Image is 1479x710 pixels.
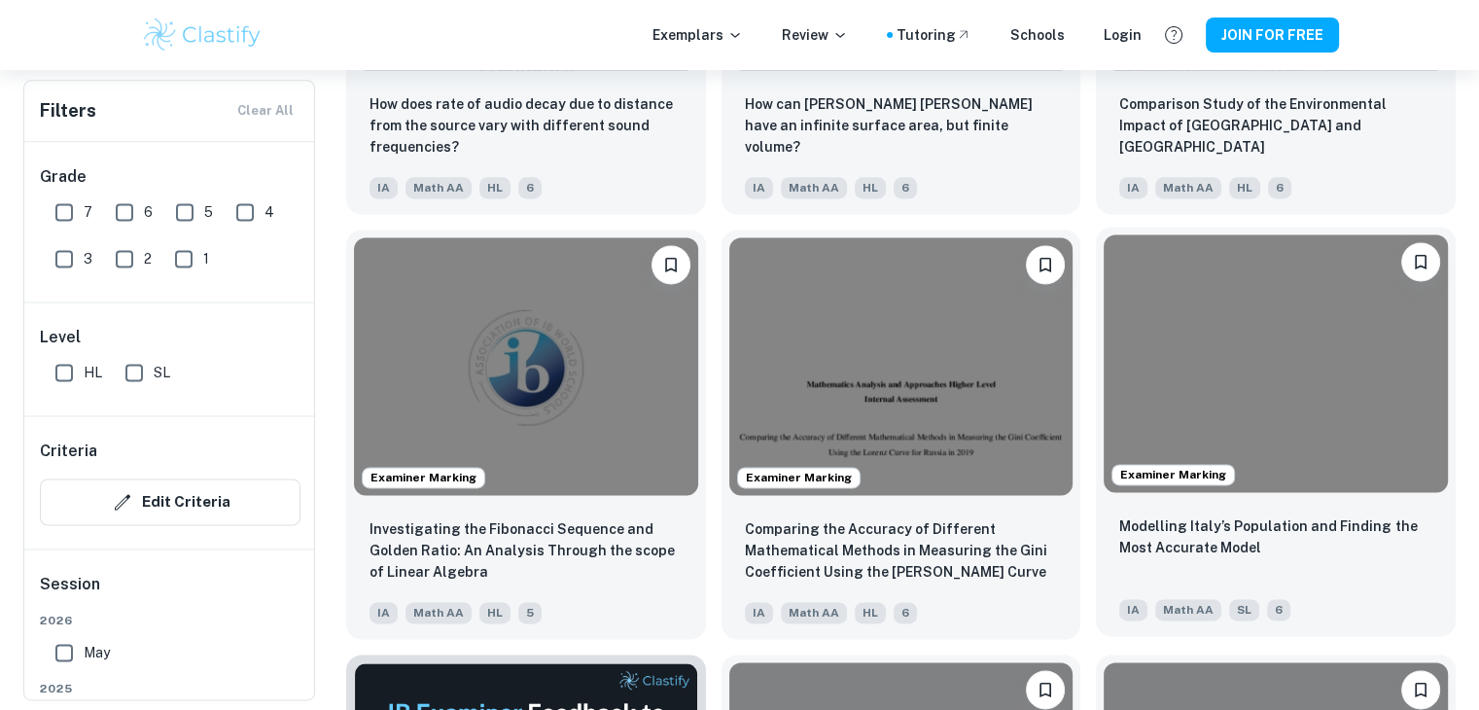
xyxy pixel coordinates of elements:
[346,230,706,639] a: Examiner MarkingPlease log in to bookmark exemplarsInvestigating the Fibonacci Sequence and Golde...
[479,602,511,623] span: HL
[1401,242,1440,281] button: Please log in to bookmark exemplars
[40,680,300,697] span: 2025
[40,440,97,463] h6: Criteria
[405,602,472,623] span: Math AA
[141,16,264,54] img: Clastify logo
[370,93,683,158] p: How does rate of audio decay due to distance from the source vary with different sound frequencies?
[897,24,971,46] a: Tutoring
[1157,18,1190,52] button: Help and Feedback
[84,642,110,663] span: May
[405,177,472,198] span: Math AA
[738,469,860,486] span: Examiner Marking
[1206,18,1339,53] button: JOIN FOR FREE
[144,201,153,223] span: 6
[203,248,209,269] span: 1
[363,469,484,486] span: Examiner Marking
[781,602,847,623] span: Math AA
[264,201,274,223] span: 4
[370,602,398,623] span: IA
[1119,177,1147,198] span: IA
[1026,670,1065,709] button: Please log in to bookmark exemplars
[518,177,542,198] span: 6
[781,177,847,198] span: Math AA
[370,177,398,198] span: IA
[40,479,300,525] button: Edit Criteria
[40,573,300,612] h6: Session
[1155,177,1221,198] span: Math AA
[40,612,300,629] span: 2026
[745,602,773,623] span: IA
[782,24,848,46] p: Review
[144,248,152,269] span: 2
[1026,245,1065,284] button: Please log in to bookmark exemplars
[154,362,170,383] span: SL
[722,230,1081,639] a: Examiner MarkingPlease log in to bookmark exemplarsComparing the Accuracy of Different Mathematic...
[1104,24,1142,46] a: Login
[40,326,300,349] h6: Level
[1096,230,1456,639] a: Examiner MarkingPlease log in to bookmark exemplarsModelling Italy’s Population and Finding the M...
[1119,93,1432,158] p: Comparison Study of the Environmental Impact of Canada and Russia
[894,177,917,198] span: 6
[1401,670,1440,709] button: Please log in to bookmark exemplars
[1119,599,1147,621] span: IA
[745,177,773,198] span: IA
[370,518,683,583] p: Investigating the Fibonacci Sequence and Golden Ratio: An Analysis Through the scope of Linear Al...
[651,245,690,284] button: Please log in to bookmark exemplars
[1104,234,1448,492] img: Math AA IA example thumbnail: Modelling Italy’s Population and Finding
[479,177,511,198] span: HL
[1155,599,1221,621] span: Math AA
[745,93,1058,158] p: How can Gabriel's Horn have an infinite surface area, but finite volume?
[855,177,886,198] span: HL
[1229,599,1259,621] span: SL
[84,201,92,223] span: 7
[894,602,917,623] span: 6
[40,165,300,189] h6: Grade
[855,602,886,623] span: HL
[745,518,1058,585] p: Comparing the Accuracy of Different Mathematical Methods in Measuring the Gini Coefficient Using ...
[1010,24,1065,46] a: Schools
[1119,515,1432,558] p: Modelling Italy’s Population and Finding the Most Accurate Model
[84,362,102,383] span: HL
[354,237,698,495] img: Math AA IA example thumbnail: Investigating the Fibonacci Sequence and
[1229,177,1260,198] span: HL
[1267,599,1290,621] span: 6
[652,24,743,46] p: Exemplars
[1112,466,1234,483] span: Examiner Marking
[40,97,96,124] h6: Filters
[84,248,92,269] span: 3
[729,237,1074,495] img: Math AA IA example thumbnail: Comparing the Accuracy of Different Math
[518,602,542,623] span: 5
[1268,177,1291,198] span: 6
[204,201,213,223] span: 5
